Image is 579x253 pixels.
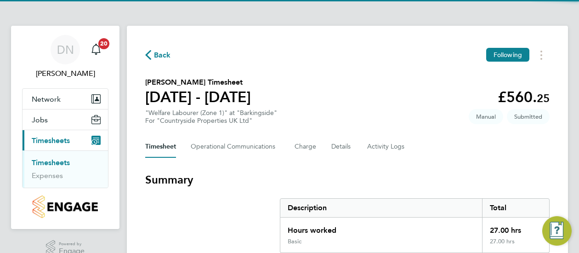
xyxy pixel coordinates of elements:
[482,238,549,253] div: 27.00 hrs
[331,136,352,158] button: Details
[191,136,280,158] button: Operational Communications
[280,218,482,238] div: Hours worked
[486,48,529,62] button: Following
[145,136,176,158] button: Timesheet
[533,48,550,62] button: Timesheets Menu
[145,109,277,125] div: "Welfare Labourer (Zone 1)" at "Barkingside"
[288,238,301,245] div: Basic
[23,89,108,109] button: Network
[57,44,74,56] span: DN
[482,199,549,217] div: Total
[22,195,108,218] a: Go to home page
[22,68,108,79] span: Dan Nichols
[145,172,550,187] h3: Summary
[23,130,108,150] button: Timesheets
[145,77,251,88] h2: [PERSON_NAME] Timesheet
[32,171,63,180] a: Expenses
[280,198,550,253] div: Summary
[154,50,171,61] span: Back
[537,92,550,105] span: 25
[33,195,97,218] img: countryside-properties-logo-retina.png
[59,240,85,248] span: Powered by
[11,26,119,229] nav: Main navigation
[87,35,105,64] a: 20
[507,109,550,124] span: This timesheet is Submitted.
[145,49,171,61] button: Back
[23,109,108,130] button: Jobs
[295,136,317,158] button: Charge
[367,136,406,158] button: Activity Logs
[482,218,549,238] div: 27.00 hrs
[498,88,550,106] app-decimal: £560.
[280,199,482,217] div: Description
[542,216,572,246] button: Engage Resource Center
[494,51,522,59] span: Following
[32,158,70,167] a: Timesheets
[32,115,48,124] span: Jobs
[32,136,70,145] span: Timesheets
[145,88,251,106] h1: [DATE] - [DATE]
[469,109,503,124] span: This timesheet was manually created.
[32,95,61,103] span: Network
[98,38,109,49] span: 20
[145,117,277,125] div: For "Countryside Properties UK Ltd"
[22,35,108,79] a: DN[PERSON_NAME]
[23,150,108,188] div: Timesheets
